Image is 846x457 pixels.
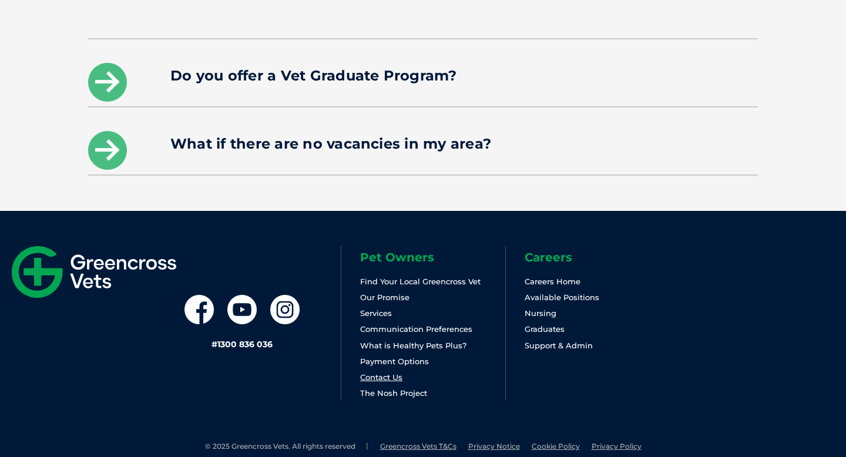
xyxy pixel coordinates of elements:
a: The Nosh Project [360,388,427,398]
a: Graduates [525,324,565,334]
a: Cookie Policy [532,442,580,451]
a: Support & Admin [525,341,593,350]
a: Nursing [525,308,556,318]
a: Payment Options [360,357,429,366]
a: Our Promise [360,293,409,302]
a: Greencross Vets T&Cs [380,442,456,451]
a: Privacy Notice [468,442,520,451]
a: Services [360,308,392,318]
h4: What if there are no vacancies in my area? [170,137,676,151]
a: Careers Home [525,277,580,286]
a: Privacy Policy [592,442,642,451]
li: © 2025 Greencross Vets. All rights reserved [205,442,368,452]
h6: Careers [525,251,670,263]
a: Available Positions [525,293,599,302]
h4: Do you offer a Vet Graduate Program? [170,69,676,83]
a: Find Your Local Greencross Vet [360,277,481,286]
a: #1300 836 036 [211,339,273,350]
span: # [211,339,217,350]
a: Contact Us [360,372,402,382]
h6: Pet Owners [360,251,505,263]
a: Communication Preferences [360,324,472,334]
a: What is Healthy Pets Plus? [360,341,466,350]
